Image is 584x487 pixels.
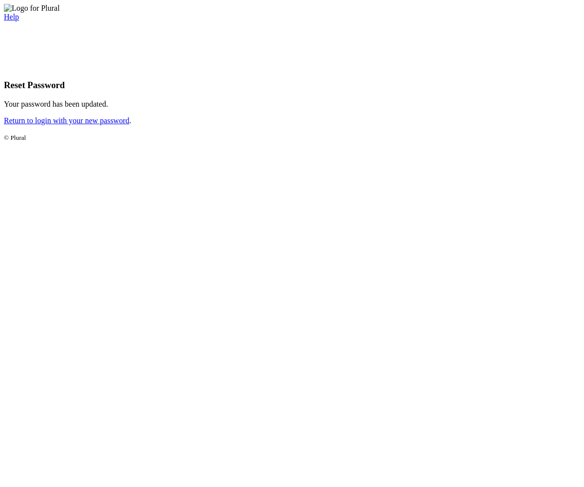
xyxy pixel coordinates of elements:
h3: Reset Password [4,80,580,91]
p: . [4,116,580,125]
div: Your password has been updated. [4,100,580,109]
a: Return to login with your new password [4,116,129,125]
a: Help [4,13,19,21]
img: Logo for Plural [4,4,60,13]
small: © Plural [4,134,26,141]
